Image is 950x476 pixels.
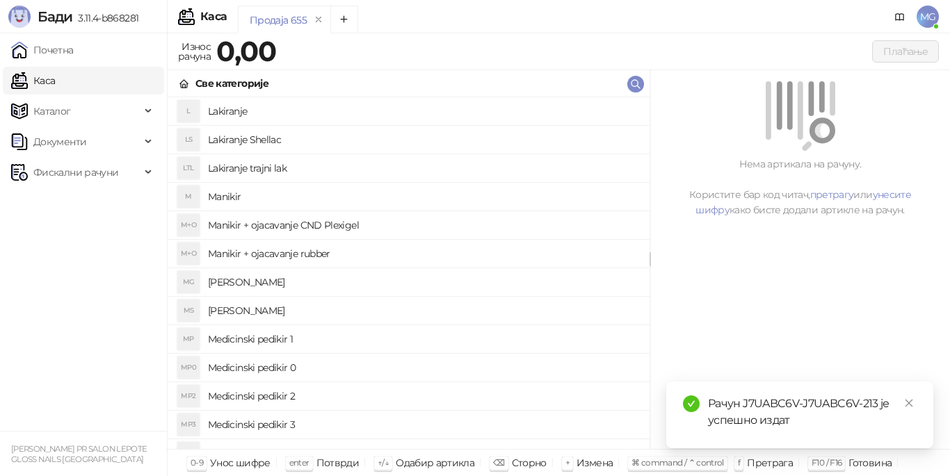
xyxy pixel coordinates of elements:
h4: Medicinski pedikir 1 [208,328,638,350]
button: Add tab [330,6,358,33]
span: Каталог [33,97,71,125]
h4: Medicinski pedikir 3 [208,413,638,436]
span: Фискални рачуни [33,158,118,186]
div: MP2 [177,385,200,407]
h4: Manikir + ojacavanje rubber [208,243,638,265]
img: Logo [8,6,31,28]
div: Измена [577,454,613,472]
div: Готовина [848,454,892,472]
div: Износ рачуна [175,38,214,65]
span: ⌫ [493,457,504,468]
span: Документи [33,128,86,156]
span: 0-9 [191,457,203,468]
h4: Lakiranje trajni lak [208,157,638,179]
div: M+O [177,214,200,236]
h4: Lakiranje [208,100,638,122]
span: ↑/↓ [378,457,389,468]
span: F10 / F16 [812,457,842,468]
span: enter [289,457,309,468]
button: Плаћање [872,40,939,63]
h4: Manikir [208,186,638,208]
h4: [PERSON_NAME] [208,299,638,322]
div: Претрага [747,454,793,472]
span: MG [917,6,939,28]
div: MG [177,271,200,293]
span: close [904,398,914,408]
div: MP [177,328,200,350]
div: LS [177,129,200,151]
span: + [565,457,570,468]
a: претрагу [810,188,854,201]
div: Нема артикала на рачуну. Користите бар код читач, или како бисте додали артикле на рачун. [667,156,933,218]
a: Почетна [11,36,74,64]
button: remove [309,14,328,26]
h4: Medicinski pedikir 0 [208,356,638,379]
div: Одабир артикла [396,454,474,472]
div: Све категорије [195,76,268,91]
div: Рачун J7UABC6V-J7UABC6V-213 је успешно издат [708,395,917,429]
div: Каса [200,11,227,22]
span: ⌘ command / ⌃ control [631,457,724,468]
span: Бади [38,8,72,25]
div: Потврди [316,454,360,472]
span: 3.11.4-b868281 [72,12,138,24]
div: MP3 [177,413,200,436]
div: P [177,442,200,464]
a: Каса [11,67,55,95]
h4: Lakiranje Shellac [208,129,638,151]
div: Унос шифре [210,454,271,472]
small: [PERSON_NAME] PR SALON LEPOTE GLOSS NAILS [GEOGRAPHIC_DATA] [11,444,147,464]
div: M [177,186,200,208]
div: Продаја 655 [250,13,307,28]
div: Сторно [512,454,547,472]
div: M+O [177,243,200,265]
a: Документација [889,6,911,28]
div: LTL [177,157,200,179]
h4: [PERSON_NAME] [208,271,638,293]
strong: 0,00 [216,34,276,68]
div: MP0 [177,356,200,379]
span: check-circle [683,395,700,412]
h4: Pedikir [208,442,638,464]
a: Close [901,395,917,411]
div: MS [177,299,200,322]
div: grid [168,97,650,449]
div: L [177,100,200,122]
h4: Medicinski pedikir 2 [208,385,638,407]
span: f [738,457,740,468]
h4: Manikir + ojacavanje CND Plexigel [208,214,638,236]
